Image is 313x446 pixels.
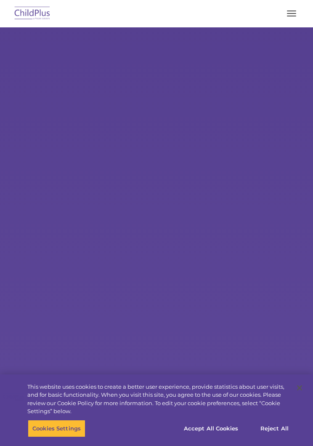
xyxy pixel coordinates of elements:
[248,420,301,438] button: Reject All
[290,379,309,397] button: Close
[13,4,52,24] img: ChildPlus by Procare Solutions
[27,383,291,416] div: This website uses cookies to create a better user experience, provide statistics about user visit...
[28,420,85,438] button: Cookies Settings
[179,420,243,438] button: Accept All Cookies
